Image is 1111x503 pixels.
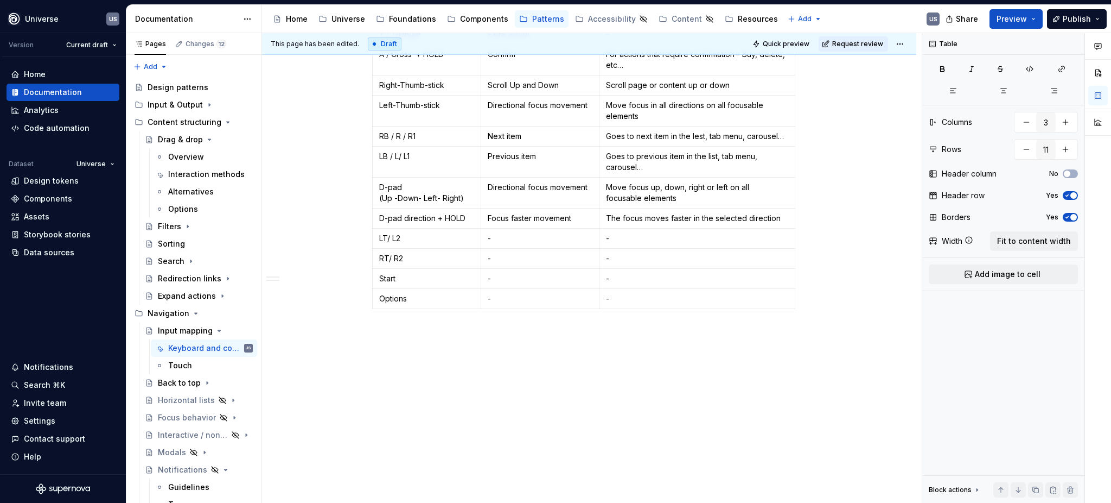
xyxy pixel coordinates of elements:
[141,287,257,305] a: Expand actions
[532,14,564,24] div: Patterns
[141,253,257,270] a: Search
[832,40,883,48] span: Request review
[269,10,312,28] a: Home
[488,273,593,284] p: -
[571,10,652,28] a: Accessibility
[158,412,216,423] div: Focus behavior
[7,394,119,412] a: Invite team
[7,412,119,430] a: Settings
[158,464,207,475] div: Notifications
[7,226,119,243] a: Storybook stories
[130,96,257,114] div: Input & Output
[24,247,74,258] div: Data sources
[151,148,257,166] a: Overview
[379,100,474,111] p: Left-Thumb-stick
[368,37,401,51] div: Draft
[36,483,90,494] svg: Supernova Logo
[158,273,221,284] div: Redirection links
[606,233,788,244] p: -
[24,87,82,98] div: Documentation
[25,14,59,24] div: Universe
[460,14,508,24] div: Components
[379,80,474,91] p: Right-Thumb-stick
[158,291,216,301] div: Expand actions
[488,131,593,142] p: Next item
[488,182,593,193] p: Directional focus movement
[606,182,788,204] p: Move focus up, down, right or left on all focusable elements
[168,204,198,215] div: Options
[24,416,55,426] div: Settings
[488,213,593,224] p: Focus faster movement
[488,293,593,304] p: -
[24,175,79,186] div: Design tokens
[443,10,513,28] a: Components
[942,168,997,179] div: Header column
[168,482,209,493] div: Guidelines
[929,15,937,23] div: US
[7,172,119,190] a: Design tokens
[141,322,257,339] a: Input mapping
[151,200,257,218] a: Options
[488,233,593,244] p: -
[7,376,119,394] button: Search ⌘K
[269,8,782,30] div: Page tree
[109,15,117,23] div: US
[141,461,257,479] a: Notifications
[606,100,788,122] p: Move focus in all directions on all focusable elements
[738,14,778,24] div: Resources
[158,238,185,249] div: Sorting
[515,10,569,28] a: Patterns
[990,231,1078,251] button: Fit to content width
[929,482,981,498] div: Block actions
[1047,9,1107,29] button: Publish
[379,233,474,244] p: LT/ L2
[168,169,245,180] div: Interaction methods
[151,166,257,183] a: Interaction methods
[130,59,171,74] button: Add
[379,213,474,224] p: D-pad direction + HOLD
[24,229,91,240] div: Storybook stories
[271,40,359,48] span: This page has been edited.
[989,9,1043,29] button: Preview
[942,212,970,223] div: Borders
[144,62,157,71] span: Add
[2,7,124,30] button: UniverseUS
[379,151,474,162] p: LB / L/ L1
[168,343,242,354] div: Keyboard and controllers
[24,398,66,408] div: Invite team
[151,183,257,200] a: Alternatives
[379,131,474,142] p: RB / R / R1
[141,131,257,148] a: Drag & drop
[246,343,251,354] div: US
[379,182,474,204] p: D-pad (Up -Down- Left- Right)
[331,14,365,24] div: Universe
[158,378,201,388] div: Back to top
[141,270,257,287] a: Redirection links
[7,120,119,137] a: Code automation
[389,14,436,24] div: Foundations
[135,40,166,48] div: Pages
[379,253,474,264] p: RT/ R2
[141,374,257,392] a: Back to top
[24,193,72,204] div: Components
[488,80,593,91] p: Scroll Up and Down
[61,37,122,53] button: Current draft
[379,293,474,304] p: Options
[819,36,888,52] button: Request review
[186,40,226,48] div: Changes
[372,10,440,28] a: Foundations
[158,430,228,441] div: Interactive / non-interactive
[7,448,119,466] button: Help
[956,14,978,24] span: Share
[158,395,215,406] div: Horizontal lists
[24,69,46,80] div: Home
[9,160,34,168] div: Dataset
[672,14,702,24] div: Content
[151,357,257,374] a: Touch
[942,144,961,155] div: Rows
[141,444,257,461] a: Modals
[720,10,782,28] a: Resources
[488,151,593,162] p: Previous item
[24,211,49,222] div: Assets
[314,10,369,28] a: Universe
